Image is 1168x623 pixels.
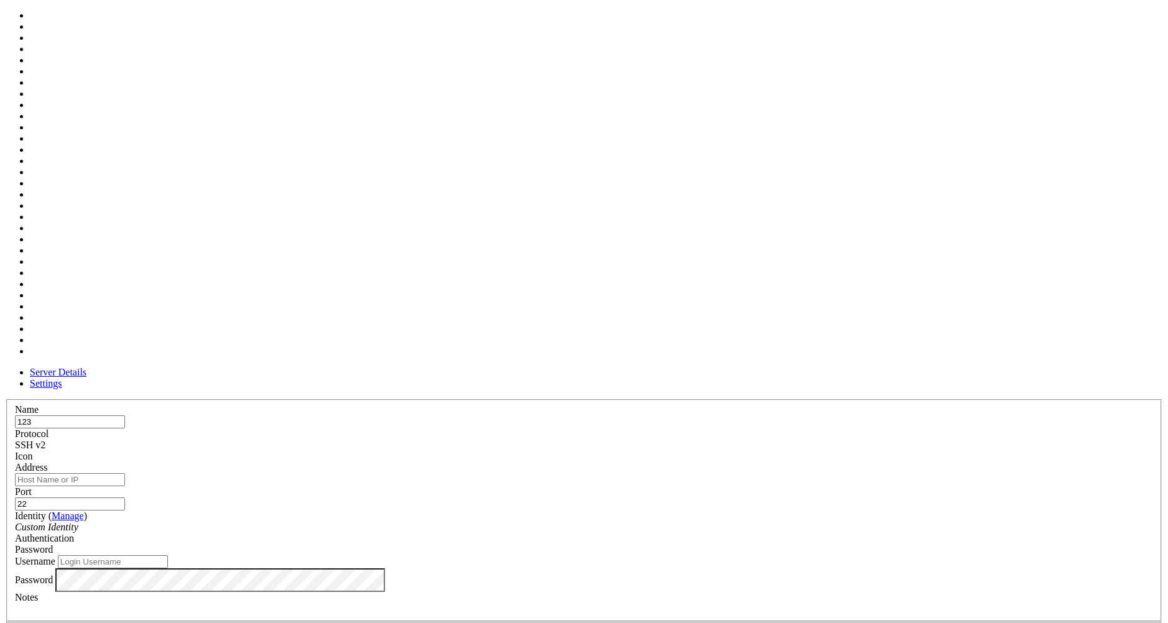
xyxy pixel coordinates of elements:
[52,510,84,521] a: Manage
[15,473,125,486] input: Host Name or IP
[49,510,87,521] span: ( )
[15,428,49,439] label: Protocol
[15,451,32,461] label: Icon
[15,462,47,473] label: Address
[15,544,1153,555] div: Password
[15,440,45,450] span: SSH v2
[15,574,53,584] label: Password
[58,555,168,568] input: Login Username
[15,510,87,521] label: Identity
[15,556,55,566] label: Username
[15,592,38,602] label: Notes
[30,367,86,377] a: Server Details
[15,415,125,428] input: Server Name
[15,544,53,555] span: Password
[30,378,62,389] a: Settings
[15,486,32,497] label: Port
[15,497,125,510] input: Port Number
[15,522,78,532] i: Custom Identity
[15,533,74,543] label: Authentication
[15,522,1153,533] div: Custom Identity
[15,440,1153,451] div: SSH v2
[15,404,39,415] label: Name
